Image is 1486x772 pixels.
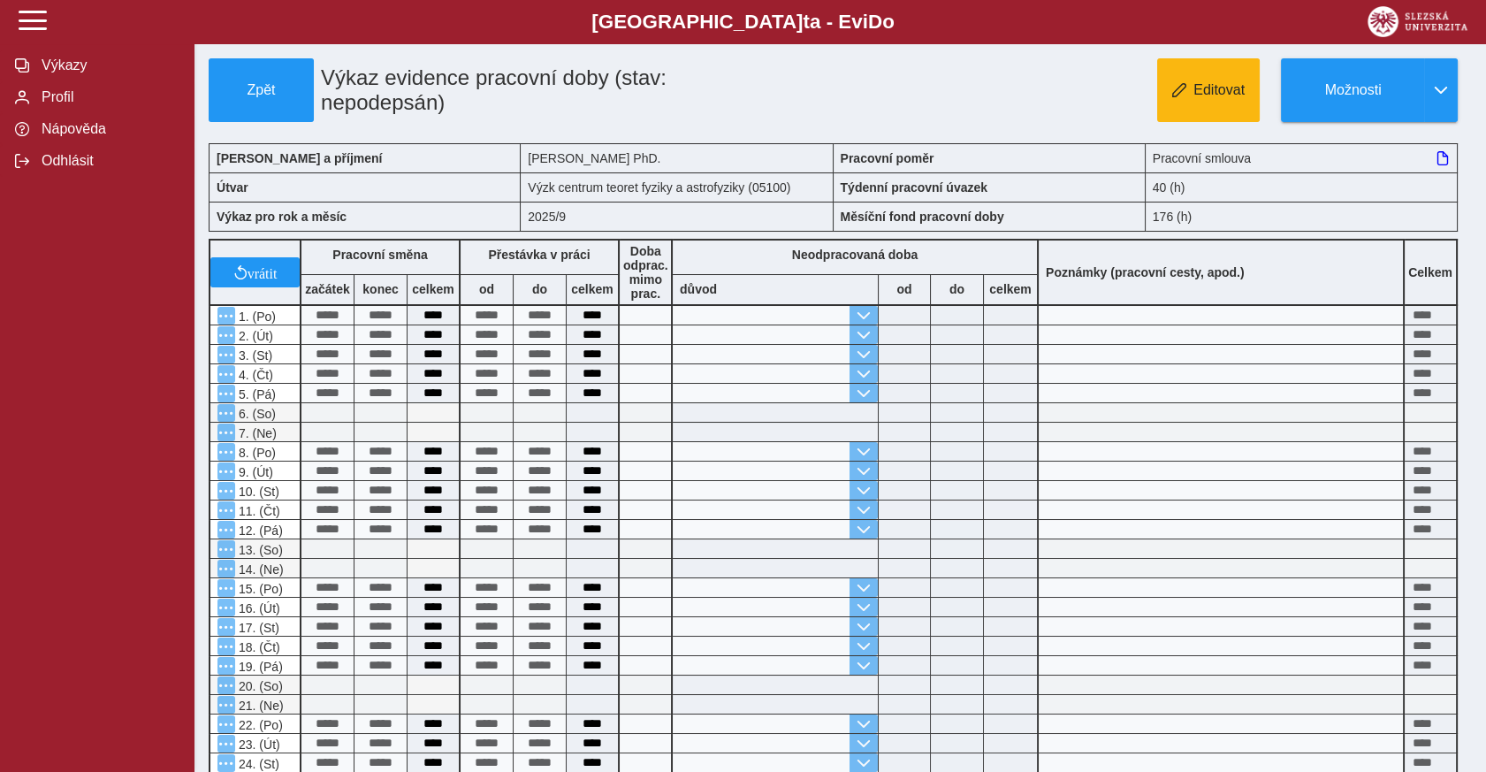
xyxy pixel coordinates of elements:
[408,282,459,296] b: celkem
[235,738,280,752] span: 23. (Út)
[248,265,278,279] span: vrátit
[868,11,882,33] span: D
[36,57,179,73] span: Výkazy
[217,521,235,539] button: Menu
[314,58,735,122] h1: Výkaz evidence pracovní doby (stav: nepodepsán)
[792,248,918,262] b: Neodpracovaná doba
[235,543,283,557] span: 13. (So)
[841,210,1004,224] b: Měsíční fond pracovní doby
[514,282,566,296] b: do
[235,679,283,693] span: 20. (So)
[36,89,179,105] span: Profil
[235,562,284,577] span: 14. (Ne)
[217,82,306,98] span: Zpět
[217,715,235,733] button: Menu
[235,582,283,596] span: 15. (Po)
[217,346,235,363] button: Menu
[461,282,513,296] b: od
[217,326,235,344] button: Menu
[235,757,279,771] span: 24. (St)
[1157,58,1260,122] button: Editovat
[521,143,833,172] div: [PERSON_NAME] PhD.
[217,404,235,422] button: Menu
[1039,265,1252,279] b: Poznámky (pracovní cesty, apod.)
[841,180,988,195] b: Týdenní pracovní úvazek
[803,11,809,33] span: t
[567,282,618,296] b: celkem
[217,365,235,383] button: Menu
[235,368,273,382] span: 4. (Čt)
[1281,58,1424,122] button: Možnosti
[1296,82,1410,98] span: Možnosti
[217,307,235,325] button: Menu
[217,560,235,577] button: Menu
[1146,143,1458,172] div: Pracovní smlouva
[235,640,280,654] span: 18. (Čt)
[36,121,179,137] span: Nápověda
[217,618,235,636] button: Menu
[235,601,280,615] span: 16. (Út)
[235,660,283,674] span: 19. (Pá)
[210,257,300,287] button: vrátit
[217,180,248,195] b: Útvar
[235,426,277,440] span: 7. (Ne)
[354,282,407,296] b: konec
[217,735,235,753] button: Menu
[841,151,934,165] b: Pracovní poměr
[217,638,235,655] button: Menu
[488,248,590,262] b: Přestávka v práci
[217,696,235,714] button: Menu
[217,210,347,224] b: Výkaz pro rok a měsíc
[235,310,276,324] span: 1. (Po)
[521,202,833,232] div: 2025/9
[217,754,235,772] button: Menu
[217,599,235,616] button: Menu
[217,424,235,441] button: Menu
[235,504,280,518] span: 11. (Čt)
[235,699,284,713] span: 21. (Ne)
[53,11,1433,34] b: [GEOGRAPHIC_DATA] a - Evi
[235,718,283,732] span: 22. (Po)
[217,385,235,402] button: Menu
[217,540,235,558] button: Menu
[235,465,273,479] span: 9. (Út)
[235,329,273,343] span: 2. (Út)
[879,282,930,296] b: od
[1146,172,1458,202] div: 40 (h)
[217,676,235,694] button: Menu
[217,482,235,500] button: Menu
[217,579,235,597] button: Menu
[301,282,354,296] b: začátek
[1146,202,1458,232] div: 176 (h)
[235,485,279,499] span: 10. (St)
[235,446,276,460] span: 8. (Po)
[217,657,235,675] button: Menu
[521,172,833,202] div: Výzk centrum teoret fyziky a astrofyziky (05100)
[36,153,179,169] span: Odhlásit
[217,151,382,165] b: [PERSON_NAME] a příjmení
[1368,6,1467,37] img: logo_web_su.png
[209,58,314,122] button: Zpět
[931,282,983,296] b: do
[235,348,272,363] span: 3. (St)
[332,248,427,262] b: Pracovní směna
[235,407,276,421] span: 6. (So)
[235,387,276,401] span: 5. (Pá)
[235,621,279,635] span: 17. (St)
[217,462,235,480] button: Menu
[235,524,283,538] span: 12. (Pá)
[680,282,717,296] b: důvod
[1193,82,1245,98] span: Editovat
[882,11,895,33] span: o
[217,443,235,461] button: Menu
[217,501,235,519] button: Menu
[984,282,1037,296] b: celkem
[623,244,668,301] b: Doba odprac. mimo prac.
[1408,265,1452,279] b: Celkem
